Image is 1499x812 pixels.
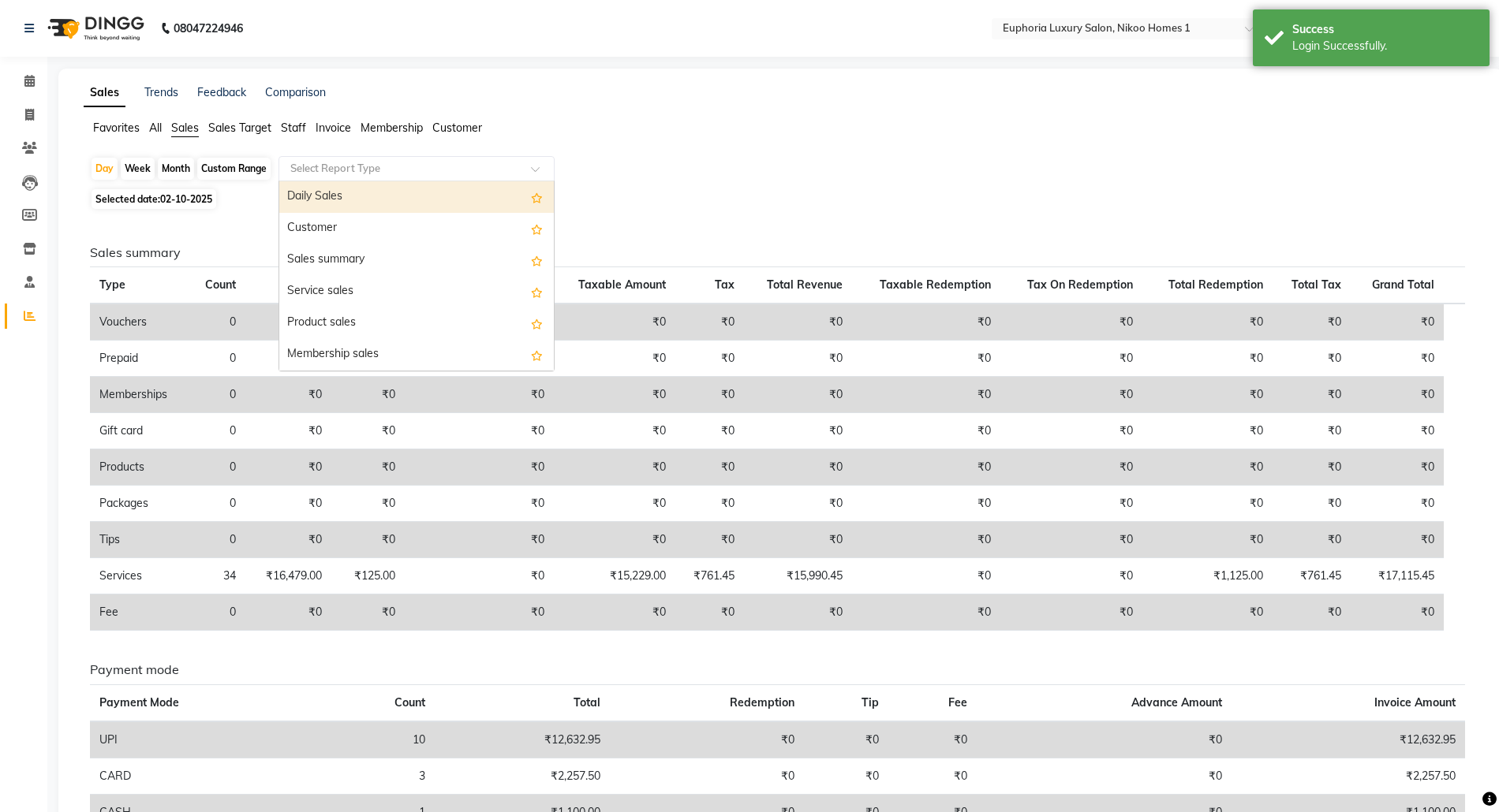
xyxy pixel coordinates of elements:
[1273,341,1351,377] td: ₹0
[84,79,125,107] a: Sales
[205,277,236,292] span: Count
[189,558,246,594] td: 34
[245,304,331,341] td: ₹0
[1292,21,1478,38] div: Success
[675,486,744,522] td: ₹0
[90,662,1465,677] h6: Payment mode
[331,377,406,413] td: ₹0
[852,449,1000,486] td: ₹0
[245,449,331,486] td: ₹0
[744,341,852,377] td: ₹0
[279,307,554,339] div: Product sales
[90,377,189,413] td: Memberships
[279,276,554,307] div: Service sales
[405,486,553,522] td: ₹0
[1351,377,1444,413] td: ₹0
[977,758,1232,794] td: ₹0
[174,6,243,50] b: 08047224946
[432,121,482,135] span: Customer
[744,486,852,522] td: ₹0
[531,188,543,207] span: Add this report to Favorites List
[1292,277,1341,292] span: Total Tax
[852,594,1000,631] td: ₹0
[1351,594,1444,631] td: ₹0
[99,695,179,710] span: Payment Mode
[1142,304,1272,341] td: ₹0
[90,341,189,377] td: Prepaid
[675,594,744,631] td: ₹0
[1292,38,1478,54] div: Login Successfully.
[1273,449,1351,486] td: ₹0
[40,6,148,50] img: logo
[90,449,189,486] td: Products
[1000,558,1142,594] td: ₹0
[531,282,543,301] span: Add this report to Favorites List
[331,594,406,631] td: ₹0
[316,121,351,135] span: Invoice
[948,695,967,710] span: Fee
[1351,558,1444,594] td: ₹17,115.45
[744,449,852,486] td: ₹0
[189,486,246,522] td: 0
[675,413,744,449] td: ₹0
[610,721,805,758] td: ₹0
[852,341,1000,377] td: ₹0
[90,721,320,758] td: UPI
[245,341,331,377] td: ₹0
[1000,486,1142,522] td: ₹0
[245,558,331,594] td: ₹16,479.00
[331,558,406,594] td: ₹125.00
[90,522,189,558] td: Tips
[715,277,735,292] span: Tax
[744,522,852,558] td: ₹0
[1142,558,1272,594] td: ₹1,125.00
[1273,594,1351,631] td: ₹0
[862,695,879,710] span: Tip
[1027,277,1133,292] span: Tax On Redemption
[394,695,425,710] span: Count
[531,219,543,238] span: Add this report to Favorites List
[405,558,553,594] td: ₹0
[121,158,155,180] div: Week
[554,377,675,413] td: ₹0
[578,277,666,292] span: Taxable Amount
[331,449,406,486] td: ₹0
[158,158,194,180] div: Month
[1351,413,1444,449] td: ₹0
[554,341,675,377] td: ₹0
[245,522,331,558] td: ₹0
[675,377,744,413] td: ₹0
[1142,522,1272,558] td: ₹0
[1273,413,1351,449] td: ₹0
[245,377,331,413] td: ₹0
[675,558,744,594] td: ₹761.45
[531,345,543,364] span: Add this report to Favorites List
[1372,277,1434,292] span: Grand Total
[1000,341,1142,377] td: ₹0
[852,522,1000,558] td: ₹0
[189,377,246,413] td: 0
[675,341,744,377] td: ₹0
[804,721,888,758] td: ₹0
[90,558,189,594] td: Services
[554,449,675,486] td: ₹0
[1351,486,1444,522] td: ₹0
[90,304,189,341] td: Vouchers
[977,721,1232,758] td: ₹0
[888,721,977,758] td: ₹0
[767,277,843,292] span: Total Revenue
[245,594,331,631] td: ₹0
[405,594,553,631] td: ₹0
[208,121,271,135] span: Sales Target
[1000,377,1142,413] td: ₹0
[90,245,1465,260] h6: Sales summary
[730,695,794,710] span: Redemption
[1351,304,1444,341] td: ₹0
[852,558,1000,594] td: ₹0
[149,121,162,135] span: All
[331,413,406,449] td: ₹0
[279,213,554,244] div: Customer
[554,522,675,558] td: ₹0
[1000,522,1142,558] td: ₹0
[435,721,609,758] td: ₹12,632.95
